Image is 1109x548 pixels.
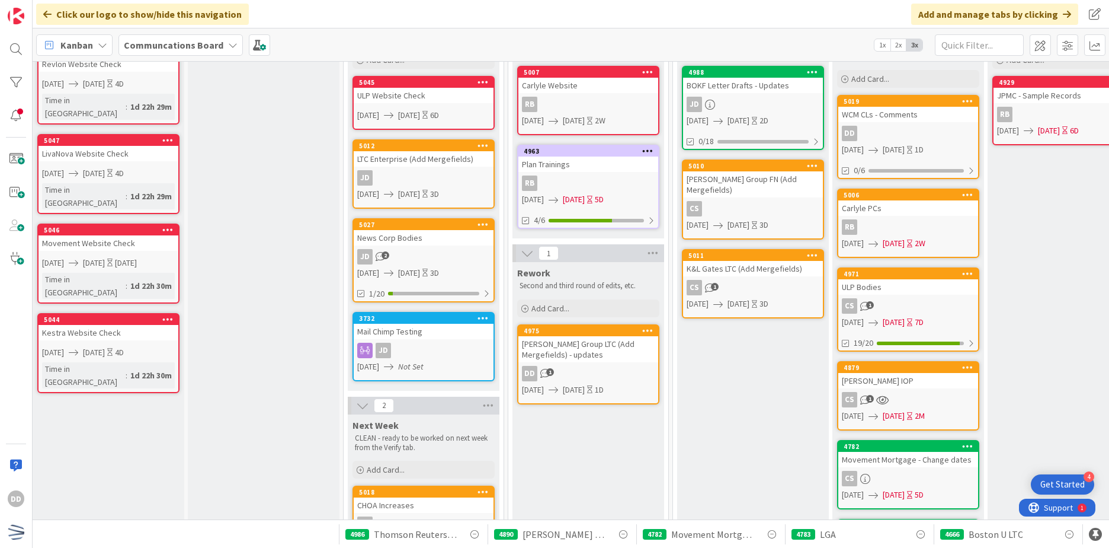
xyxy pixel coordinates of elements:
[8,8,24,24] img: Visit kanbanzone.com
[39,135,178,146] div: 5047
[683,261,823,276] div: K&L Gates LTC (Add Mergefields)
[355,434,492,453] p: CLEAN - ready to be worked on next week from the Verify tab.
[759,114,768,127] div: 2D
[352,419,399,431] span: Next Week
[398,361,424,372] i: Not Set
[126,190,127,203] span: :
[915,489,924,501] div: 5D
[595,193,604,206] div: 5D
[352,139,495,209] a: 5012LTC Enterprise (Add Mergefields)JD[DATE][DATE]3D
[518,67,658,78] div: 5007
[127,190,175,203] div: 1d 22h 29m
[42,167,64,180] span: [DATE]
[126,369,127,382] span: :
[837,361,979,431] a: 4879[PERSON_NAME] IOPCS[DATE][DATE]2M
[563,114,585,127] span: [DATE]
[345,529,369,540] div: 4986
[354,487,493,513] div: 5018CHOA Increases
[354,230,493,246] div: News Corp Bodies
[683,280,823,295] div: CS
[83,78,105,90] span: [DATE]
[682,249,824,318] a: 5011K&L Gates LTC (Add Mergefields)CS[DATE][DATE]3D
[44,136,178,145] div: 5047
[352,312,495,381] a: 3732Mail Chimp TestingJD[DATE]Not Set
[354,313,493,324] div: 3732
[563,193,585,206] span: [DATE]
[524,327,658,335] div: 4975
[854,337,873,349] span: 19/20
[842,471,857,486] div: CS
[534,214,545,227] span: 4/6
[838,279,978,295] div: ULP Bodies
[42,362,126,388] div: Time in [GEOGRAPHIC_DATA]
[842,410,864,422] span: [DATE]
[354,517,493,532] div: JD
[838,96,978,122] div: 5019WCM CLs - Comments
[518,326,658,336] div: 4975
[727,219,749,231] span: [DATE]
[518,67,658,93] div: 5007Carlyle Website
[838,441,978,467] div: 4782Movement Mortgage - Change dates
[354,313,493,339] div: 3732Mail Chimp Testing
[854,164,865,177] span: 0/6
[354,343,493,358] div: JD
[595,114,605,127] div: 2W
[517,324,659,404] a: 4975[PERSON_NAME] Group LTC (Add Mergefields) - updatesDD[DATE][DATE]1D
[759,219,768,231] div: 3D
[682,66,824,150] a: 4988BOKF Letter Drafts - UpdatesJD[DATE][DATE]2D0/18
[539,246,559,260] span: 1
[837,267,979,352] a: 4971ULP BodiesCS[DATE][DATE]7D19/20
[838,200,978,216] div: Carlyle PCs
[883,316,905,329] span: [DATE]
[354,219,493,230] div: 5027
[517,145,659,229] a: 4963Plan TrainingsRB[DATE][DATE]5D4/6
[359,488,493,496] div: 5018
[42,78,64,90] span: [DATE]
[42,94,126,120] div: Time in [GEOGRAPHIC_DATA]
[357,170,373,186] div: JD
[940,529,964,540] div: 4666
[42,257,64,269] span: [DATE]
[838,107,978,122] div: WCM CLs - Comments
[883,237,905,250] span: [DATE]
[866,395,874,403] span: 1
[354,88,493,103] div: ULP Website Check
[354,498,493,513] div: CHOA Increases
[838,269,978,279] div: 4971
[354,324,493,339] div: Mail Chimp Testing
[518,326,658,362] div: 4975[PERSON_NAME] Group LTC (Add Mergefields) - updates
[115,257,137,269] div: [DATE]
[357,188,379,200] span: [DATE]
[520,281,657,291] p: Second and third round of edits, etc.
[376,343,391,358] div: JD
[682,160,824,240] a: 5010[PERSON_NAME] Group FN (Add Mergefields)CS[DATE][DATE]3D
[518,146,658,172] div: 4963Plan Trainings
[842,316,864,329] span: [DATE]
[838,190,978,200] div: 5006
[518,146,658,157] div: 4963
[844,97,978,106] div: 5019
[42,273,126,299] div: Time in [GEOGRAPHIC_DATA]
[42,346,64,359] span: [DATE]
[382,251,389,259] span: 2
[115,167,124,180] div: 4D
[915,144,924,156] div: 1D
[687,201,702,216] div: CS
[906,39,922,51] span: 3x
[522,193,544,206] span: [DATE]
[517,267,550,279] span: Rework
[518,97,658,112] div: RB
[518,157,658,172] div: Plan Trainings
[39,325,178,340] div: Kestra Website Check
[683,78,823,93] div: BOKF Letter Drafts - Updates
[354,151,493,167] div: LTC Enterprise (Add Mergefields)
[374,399,394,413] span: 2
[838,362,978,373] div: 4879
[524,147,658,155] div: 4963
[671,527,755,541] span: Movement Mortgage - Change dates
[523,527,607,541] span: [PERSON_NAME] - new timeline & Updates
[522,384,544,396] span: [DATE]
[60,38,93,52] span: Kanban
[727,114,749,127] span: [DATE]
[838,219,978,235] div: RB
